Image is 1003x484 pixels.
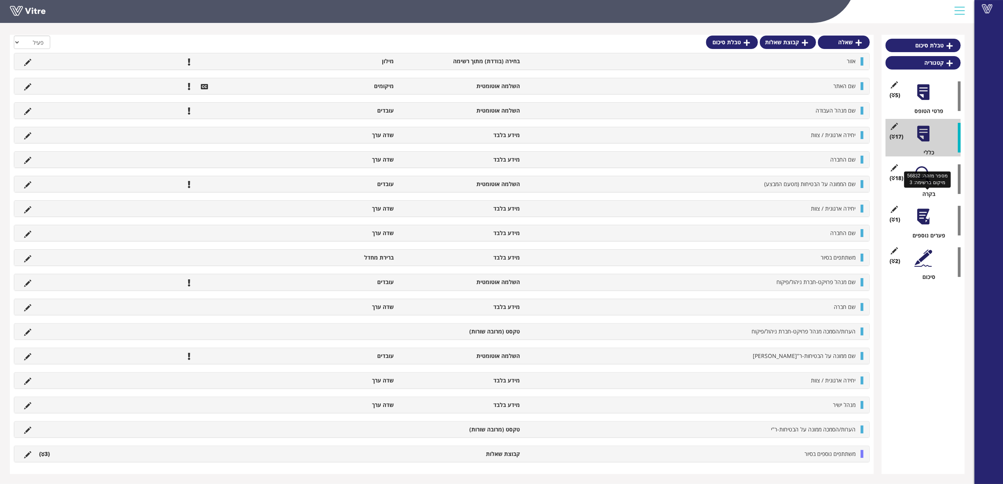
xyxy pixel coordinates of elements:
li: השלמה אוטומטית [398,82,523,90]
span: שם חברה [834,303,856,311]
div: מספר מזהה: 56832 מיקום ברשימה: 3 [904,171,951,187]
div: פרטי הטופס [892,107,961,115]
li: השלמה אוטומטית [398,278,523,286]
div: סיכום [892,273,961,281]
span: (1 ) [890,216,900,224]
span: הערות/הסמכה ממונה על הבטיחות-ר"י [771,426,856,433]
a: טבלת סיכום [886,39,961,52]
li: מילון [272,57,398,65]
span: שם הממונה על הבטיחות (מטעם המבצע) ‏ [763,180,856,188]
span: (2 ) [890,257,900,265]
li: מידע בלבד [398,377,523,384]
li: שדה ערך [272,131,398,139]
span: (5 ) [890,91,900,99]
li: שדה ערך [272,156,398,164]
li: עובדים [272,107,398,115]
li: מידע בלבד [398,205,523,213]
li: ברירת מחדל [272,254,398,262]
li: השלמה אוטומטית [398,180,523,188]
li: מידע בלבד [398,229,523,237]
li: שדה ערך [272,303,398,311]
li: השלמה אוטומטית [398,352,523,360]
div: בקרה [892,190,961,198]
li: שדה ערך [272,229,398,237]
li: עובדים [272,278,398,286]
a: קטגוריה [886,56,961,70]
li: טקסט (מרובה שורות) [398,426,523,433]
a: שאלה [818,36,870,49]
span: יחידה ארגונית / צוות [811,205,856,212]
li: השלמה אוטומטית [398,107,523,115]
li: שדה ערך [272,401,398,409]
a: טבלת סיכום [706,36,758,49]
span: משתתפים נוספים בסיור [805,450,856,458]
span: יחידה ארגונית / צוות [811,131,856,139]
span: (18 ) [890,174,903,182]
div: כללי [892,149,961,156]
li: (3 ) [35,450,54,458]
li: בחירה (בודדת) מתוך רשימה [398,57,523,65]
span: מנהל ישיר [833,401,856,409]
span: משתתפים בסיור [821,254,856,261]
span: שם החברה [830,156,856,163]
span: אזור [847,57,856,65]
span: שם מנהל העבודה [816,107,856,114]
span: שם האתר [833,82,856,90]
li: מידע בלבד [398,303,523,311]
li: מידע בלבד [398,401,523,409]
li: עובדים [272,352,398,360]
span: הערות/הסמכה מנהל פרויקט-חברת ניהול/פיקוח [752,328,856,335]
li: שדה ערך [272,377,398,384]
span: שם מנהל פרויקט-חברת ניהול/פיקוח [776,278,856,286]
li: מידע בלבד [398,131,523,139]
li: מידע בלבד [398,156,523,164]
li: שדה ערך [272,205,398,213]
span: (17 ) [890,133,903,141]
div: פערים נוספים [892,232,961,239]
span: שם ממונה על הבטיחות-ר"[PERSON_NAME] [753,352,856,360]
li: מיקומים [272,82,398,90]
li: טקסט (מרובה שורות) [398,328,523,335]
li: מידע בלבד [398,254,523,262]
span: שם החברה [830,229,856,237]
li: קבוצת שאלות [398,450,523,458]
span: יחידה ארגונית / צוות [811,377,856,384]
a: קבוצת שאלות [760,36,816,49]
li: עובדים [272,180,398,188]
